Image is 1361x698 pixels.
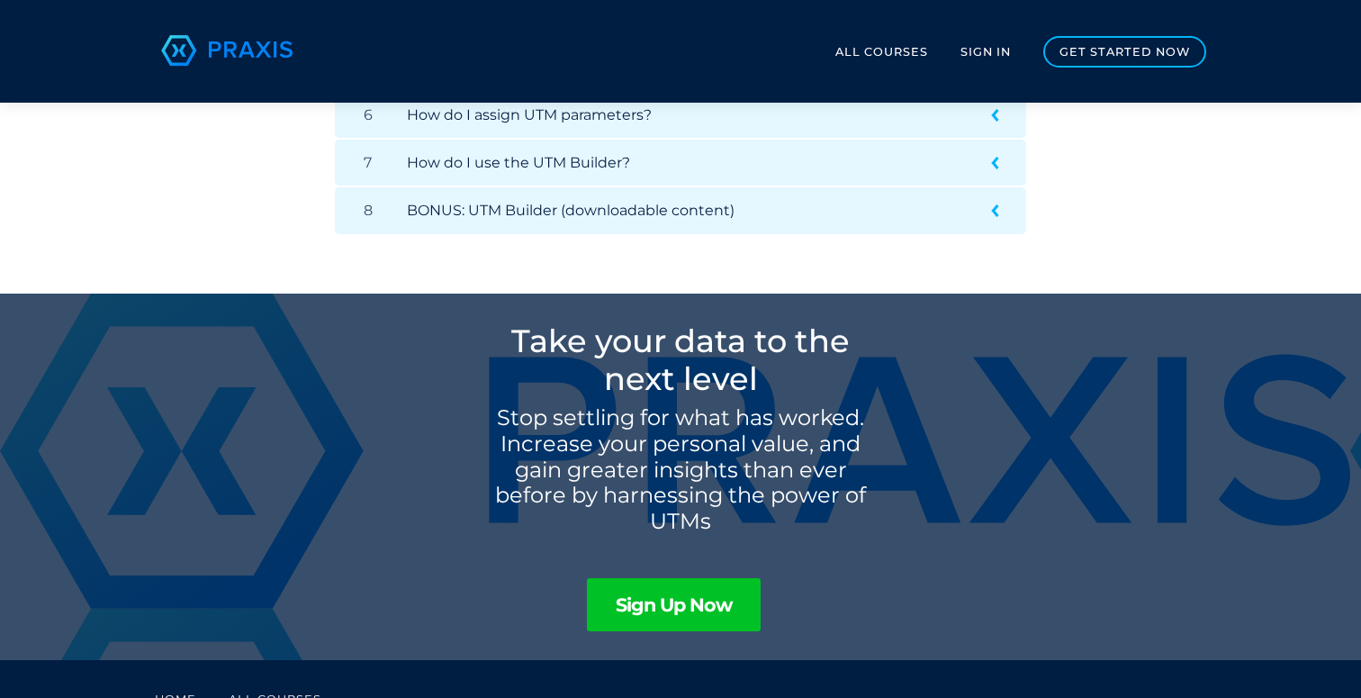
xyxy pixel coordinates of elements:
a: Sign Up Now [587,578,761,631]
h5: How do I assign UTM parameters? [407,106,1012,123]
span: 7 [364,156,372,170]
span: 8 [364,204,373,218]
h4: Stop settling for what has worked. Increase your personal value, and gain greater insights than e... [479,405,882,535]
span: 6 [364,108,373,122]
h5: BONUS: UTM Builder (downloadable content) [407,202,1012,219]
a: All Courses [835,45,928,59]
img: Praxis Data Academy [155,23,299,77]
h5: How do I use the UTM Builder? [407,154,1012,171]
a: Sign In [960,45,1011,59]
a: Get started now [1043,36,1206,68]
h3: Take your data to the next level [479,322,882,398]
